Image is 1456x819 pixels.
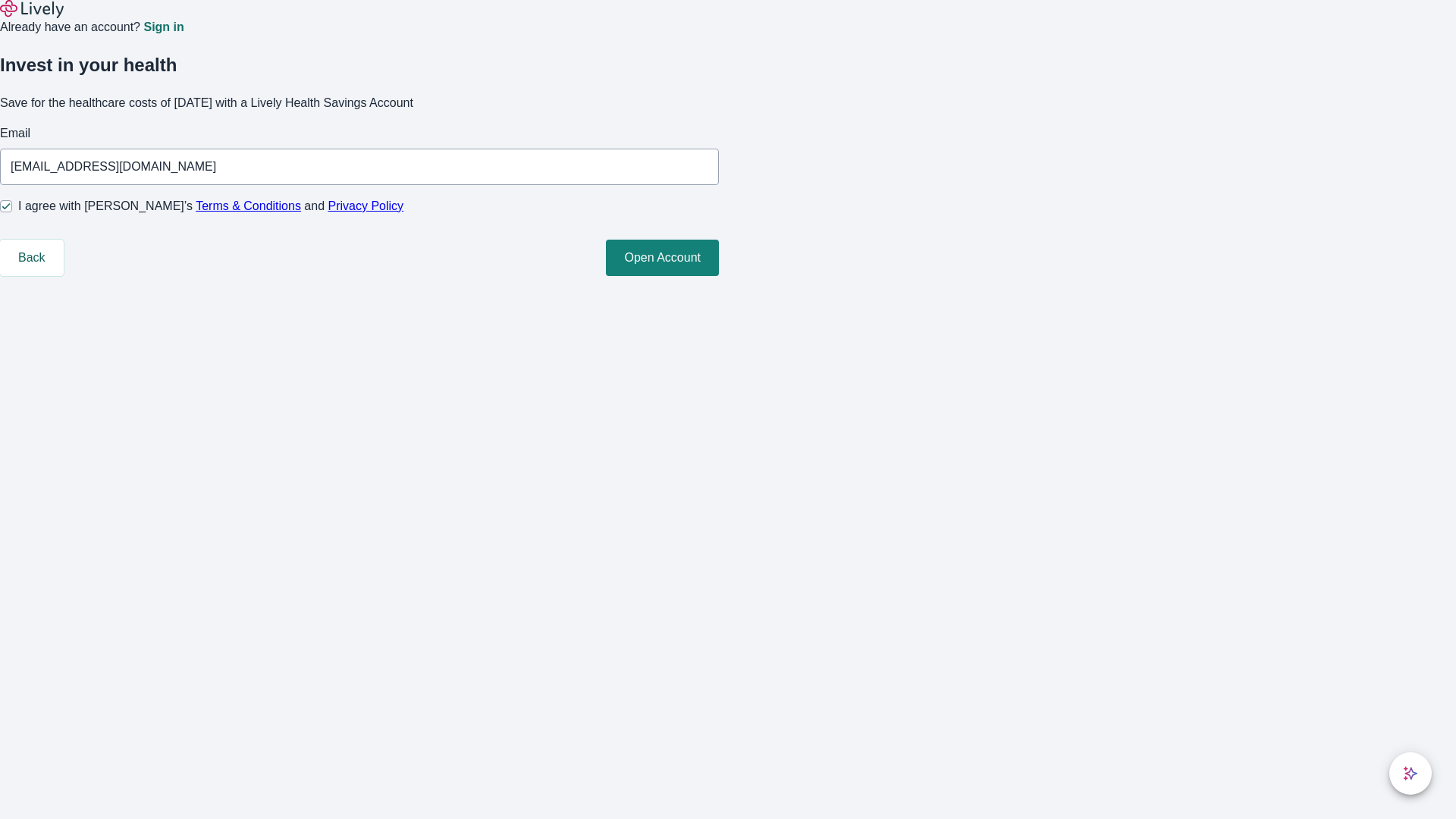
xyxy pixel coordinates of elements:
a: Terms & Conditions [196,199,301,212]
svg: Lively AI Assistant [1403,766,1418,781]
a: Sign in [143,21,184,33]
span: I agree with [PERSON_NAME]’s and [18,197,403,215]
a: Privacy Policy [328,199,404,212]
button: Open Account [606,240,719,276]
button: chat [1389,752,1432,795]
